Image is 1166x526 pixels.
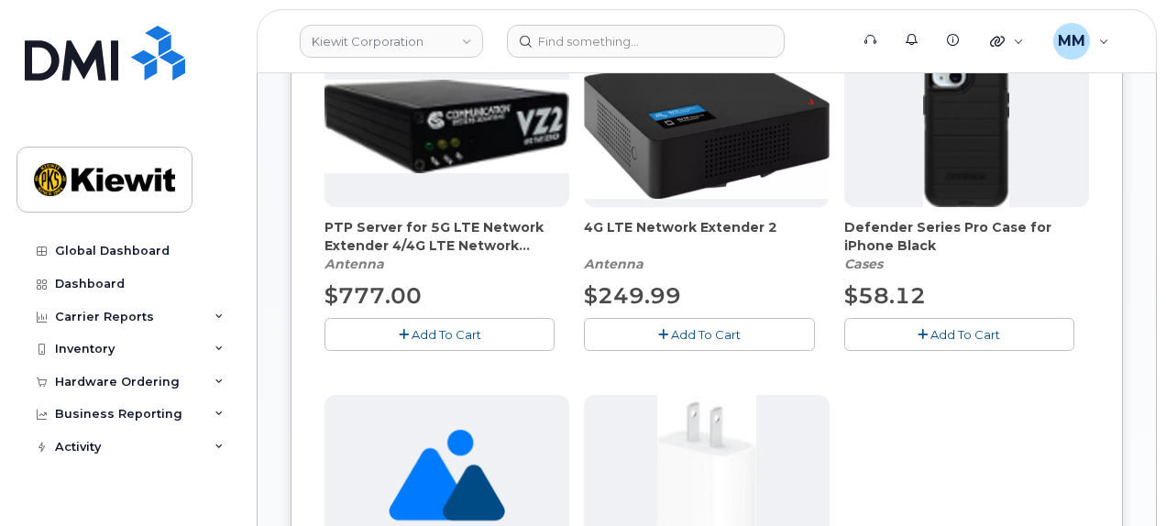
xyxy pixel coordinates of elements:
[671,327,741,342] span: Add To Cart
[1040,23,1122,60] div: Michael Manahan
[930,327,1000,342] span: Add To Cart
[324,256,384,272] em: Antenna
[1058,30,1085,52] span: MM
[324,218,569,273] div: PTP Server for 5G LTE Network Extender 4/4G LTE Network Extender 3
[412,327,481,342] span: Add To Cart
[844,256,883,272] em: Cases
[844,318,1074,350] button: Add To Cart
[300,25,483,58] a: Kiewit Corporation
[844,218,1089,273] div: Defender Series Pro Case for iPhone Black
[1086,446,1152,512] iframe: Messenger Launcher
[324,80,569,173] img: Casa_Sysem.png
[977,23,1037,60] div: Quicklinks
[507,25,785,58] input: Find something...
[923,46,1009,207] img: defenderiphone14.png
[844,282,926,309] span: $58.12
[584,54,829,199] img: 4glte_extender.png
[324,282,422,309] span: $777.00
[844,218,1089,255] span: Defender Series Pro Case for iPhone Black
[324,218,569,255] span: PTP Server for 5G LTE Network Extender 4/4G LTE Network Extender 3
[584,218,829,273] div: 4G LTE Network Extender 2
[584,218,829,255] span: 4G LTE Network Extender 2
[584,282,681,309] span: $249.99
[584,318,814,350] button: Add To Cart
[324,318,555,350] button: Add To Cart
[584,256,643,272] em: Antenna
